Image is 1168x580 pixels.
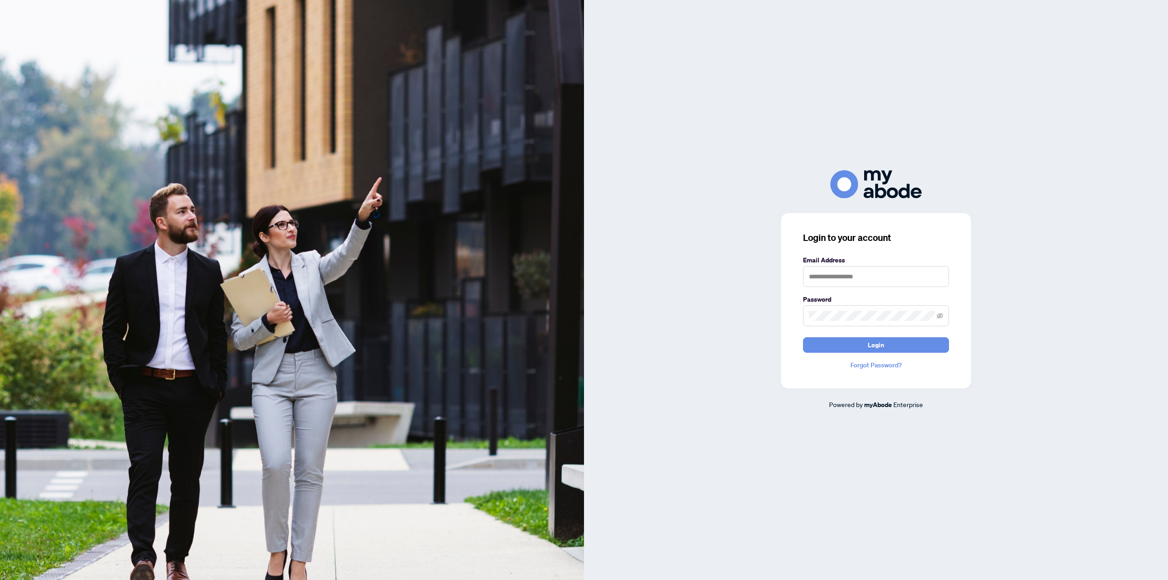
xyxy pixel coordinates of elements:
a: Forgot Password? [803,360,949,370]
span: Enterprise [893,400,923,408]
label: Email Address [803,255,949,265]
img: ma-logo [830,170,922,198]
a: myAbode [864,400,892,410]
span: Powered by [829,400,863,408]
span: Login [868,338,884,352]
button: Login [803,337,949,353]
label: Password [803,294,949,304]
span: eye-invisible [937,313,943,319]
h3: Login to your account [803,231,949,244]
